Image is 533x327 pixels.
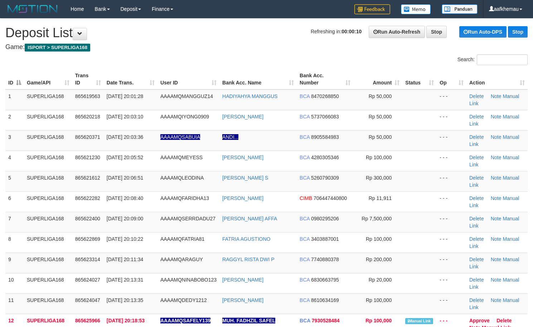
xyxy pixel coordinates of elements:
td: - - - [437,191,466,212]
td: SUPERLIGA168 [24,212,72,232]
span: Nama rekening ada tanda titik/strip, harap diedit [160,318,210,323]
span: Rp 100,000 [365,318,392,323]
span: AAAAMQMEYESS [160,155,203,160]
a: Delete [469,236,484,242]
th: User ID: activate to sort column ascending [158,69,219,89]
span: [DATE] 20:13:35 [107,297,143,303]
span: Rp 7,500,000 [362,216,392,221]
th: Status: activate to sort column ascending [402,69,437,89]
a: Note [491,277,501,283]
a: Manual Link [469,175,519,188]
th: Bank Acc. Name: activate to sort column ascending [219,69,297,89]
strong: 00:00:10 [341,29,362,34]
td: SUPERLIGA168 [24,293,72,314]
a: Manual Link [469,236,519,249]
a: Delete [469,297,484,303]
td: 2 [5,110,24,130]
span: Manually Linked [405,318,433,324]
img: Button%20Memo.svg [401,4,431,14]
span: 865623314 [75,257,100,262]
a: FATRIA AGUSTIONO [222,236,270,242]
span: Rp 11,911 [369,195,392,201]
span: Rp 100,000 [366,155,392,160]
span: [DATE] 20:06:51 [107,175,143,181]
td: 5 [5,171,24,191]
span: Rp 100,000 [366,236,392,242]
span: Copy 3403887001 to clipboard [311,236,339,242]
a: Manual Link [469,257,519,269]
th: ID: activate to sort column descending [5,69,24,89]
span: Copy 8470268850 to clipboard [311,93,339,99]
span: 865619563 [75,93,100,99]
a: Manual Link [469,155,519,167]
td: 1 [5,89,24,110]
span: BCA [300,257,310,262]
input: Search: [477,54,528,65]
span: AAAAMQNINABOBO123 [160,277,217,283]
td: 8 [5,232,24,253]
th: Action: activate to sort column ascending [466,69,528,89]
td: - - - [437,89,466,110]
span: 865624027 [75,277,100,283]
span: [DATE] 20:10:22 [107,236,143,242]
span: AAAAMQMANGGUZ14 [160,93,213,99]
span: 865622282 [75,195,100,201]
td: - - - [437,151,466,171]
td: - - - [437,171,466,191]
a: Delete [469,155,484,160]
a: Note [491,134,501,140]
span: Rp 20,000 [369,277,392,283]
span: BCA [300,93,310,99]
a: Delete [469,277,484,283]
th: Trans ID: activate to sort column ascending [72,69,104,89]
span: Rp 300,000 [366,175,392,181]
td: - - - [437,110,466,130]
td: SUPERLIGA168 [24,110,72,130]
a: [PERSON_NAME] [222,114,263,119]
a: Run Auto-DPS [459,26,507,38]
a: Note [491,93,501,99]
a: ANDI... [222,134,238,140]
th: Op: activate to sort column ascending [437,69,466,89]
span: Copy 5737066083 to clipboard [311,114,339,119]
span: [DATE] 20:05:52 [107,155,143,160]
span: [DATE] 20:09:00 [107,216,143,221]
span: AAAAMQDEDY1212 [160,297,207,303]
td: 7 [5,212,24,232]
a: [PERSON_NAME] [222,277,263,283]
td: 3 [5,130,24,151]
span: BCA [300,134,310,140]
a: Delete [469,93,484,99]
td: SUPERLIGA168 [24,130,72,151]
span: AAAAMQLEODINA [160,175,204,181]
td: SUPERLIGA168 [24,151,72,171]
a: Manual Link [469,114,519,127]
td: SUPERLIGA168 [24,191,72,212]
span: 865622869 [75,236,100,242]
th: Game/API: activate to sort column ascending [24,69,72,89]
span: Rp 50,000 [369,114,392,119]
a: Delete [469,134,484,140]
span: [DATE] 20:08:40 [107,195,143,201]
span: [DATE] 20:01:28 [107,93,143,99]
a: MUH. FADHZIL SAFEL [222,318,275,323]
span: AAAAMQFATRIA81 [160,236,204,242]
td: 6 [5,191,24,212]
td: - - - [437,212,466,232]
span: [DATE] 20:03:36 [107,134,143,140]
span: Rp 50,000 [369,93,392,99]
a: Stop [508,26,528,38]
span: Nama rekening ada tanda titik/strip, harap diedit [160,134,200,140]
span: Copy 706447440800 to clipboard [314,195,347,201]
span: Copy 5260790309 to clipboard [311,175,339,181]
span: ISPORT > SUPERLIGA168 [25,44,90,52]
img: MOTION_logo.png [5,4,60,14]
span: AAAAMQSERRDADU27 [160,216,215,221]
td: - - - [437,273,466,293]
span: Copy 7930528484 to clipboard [312,318,340,323]
a: Note [491,114,501,119]
a: [PERSON_NAME] [222,195,263,201]
a: Note [491,257,501,262]
td: SUPERLIGA168 [24,89,72,110]
a: HADIYAHYA MANGGUS [222,93,277,99]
